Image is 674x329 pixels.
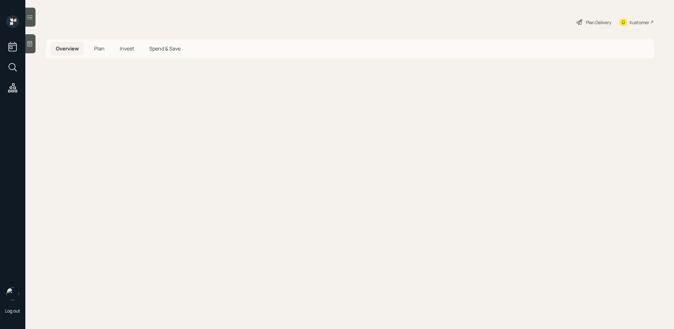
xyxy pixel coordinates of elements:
[94,45,105,52] span: Plan
[120,45,134,52] span: Invest
[56,45,79,52] span: Overview
[149,45,181,52] span: Spend & Save
[6,287,19,300] img: treva-nostdahl-headshot.png
[630,19,649,26] div: Kustomer
[586,19,611,26] div: Plan Delivery
[5,308,20,314] div: Log out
